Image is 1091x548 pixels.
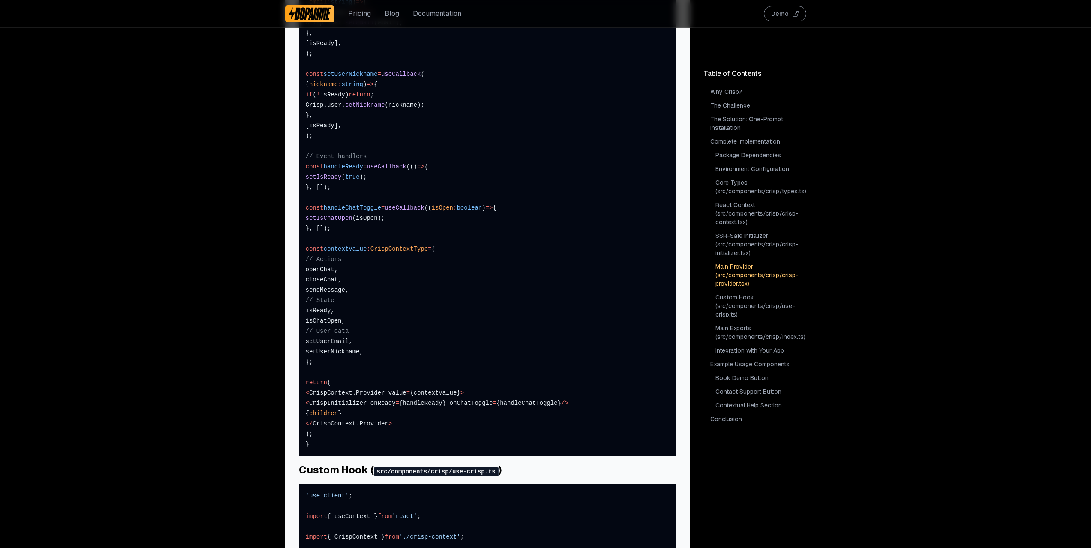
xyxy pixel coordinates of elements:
[327,533,385,540] span: { CrispContext }
[363,163,367,170] span: =
[493,204,496,211] span: {
[299,463,502,476] a: Custom Hook (src/components/crisp/use-crisp.ts)
[709,358,806,370] a: Example Usage Components
[360,174,367,180] span: );
[306,441,309,448] span: }
[306,492,349,499] span: 'use client'
[367,246,370,252] span: :
[385,204,424,211] span: useCallback
[306,40,342,47] span: [isReady],
[482,204,485,211] span: )
[306,225,331,232] span: }, []);
[399,400,493,407] span: {handleReady} onChatToggle
[493,400,496,407] span: =
[453,204,457,211] span: :
[399,533,460,540] span: './crisp-context'
[424,204,432,211] span: ((
[424,163,428,170] span: {
[338,410,341,417] span: }
[432,204,453,211] span: isOpen
[306,400,309,407] span: <
[324,71,378,78] span: setUserNickname
[309,400,396,407] span: CrispInitializer onReady
[385,9,399,19] a: Blog
[306,102,345,108] span: Crisp.user.
[378,513,392,520] span: from
[349,91,370,98] span: return
[496,400,561,407] span: {handleChatToggle}
[370,91,374,98] span: ;
[388,420,392,427] span: >
[460,389,464,396] span: >
[313,91,316,98] span: (
[306,256,342,263] span: // Actions
[306,410,309,417] span: {
[306,420,313,427] span: </
[349,492,352,499] span: ;
[306,122,342,129] span: [isReady],
[486,204,493,211] span: =>
[316,91,320,98] span: !
[374,81,377,88] span: {
[709,413,806,425] a: Conclusion
[327,513,378,520] span: { useContext }
[714,399,806,411] a: Contextual Help Section
[306,276,342,283] span: closeChat,
[764,6,806,21] button: Demo
[714,230,806,259] a: SSR-Safe Initializer (src/components/crisp/crisp-initializer.tsx)
[406,389,410,396] span: =
[306,297,334,304] span: // State
[417,163,424,170] span: =>
[327,379,331,386] span: (
[714,149,806,161] a: Package Dependencies
[306,317,345,324] span: isChatOpen,
[306,81,309,88] span: (
[457,204,482,211] span: boolean
[714,372,806,384] a: Book Demo Button
[306,163,324,170] span: const
[306,348,363,355] span: setUserNickname,
[306,307,334,314] span: isReady,
[378,71,381,78] span: =
[381,204,385,211] span: =
[348,9,371,19] a: Pricing
[421,71,424,78] span: (
[413,9,461,19] a: Documentation
[714,163,806,175] a: Environment Configuration
[432,246,435,252] span: {
[428,246,431,252] span: =
[714,291,806,320] a: Custom Hook (src/components/crisp/use-crisp.ts)
[345,174,360,180] span: true
[709,113,806,134] a: The Solution: One-Prompt Installation
[324,246,367,252] span: contextValue
[306,513,327,520] span: import
[410,389,460,396] span: {contextValue}
[306,71,324,78] span: const
[370,246,428,252] span: CrispContextType
[306,91,313,98] span: if
[561,400,568,407] span: />
[306,215,352,222] span: setIsChatOpen
[306,204,324,211] span: const
[396,400,399,407] span: =
[306,246,324,252] span: const
[367,81,374,88] span: =>
[345,102,385,108] span: setNickname
[320,91,349,98] span: isReady)
[714,322,806,343] a: Main Exports (src/components/crisp/index.ts)
[306,266,338,273] span: openChat,
[309,389,406,396] span: CrispContext.Provider value
[289,7,331,21] img: Dopamine
[306,389,309,396] span: <
[324,204,381,211] span: handleChatToggle
[385,102,424,108] span: (nickname);
[709,86,806,98] a: Why Crisp?
[309,410,338,417] span: children
[306,50,313,57] span: );
[714,177,806,197] a: Core Types (src/components/crisp/types.ts)
[309,81,338,88] span: nickname
[342,81,363,88] span: string
[306,153,367,160] span: // Event handlers
[381,71,421,78] span: useCallback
